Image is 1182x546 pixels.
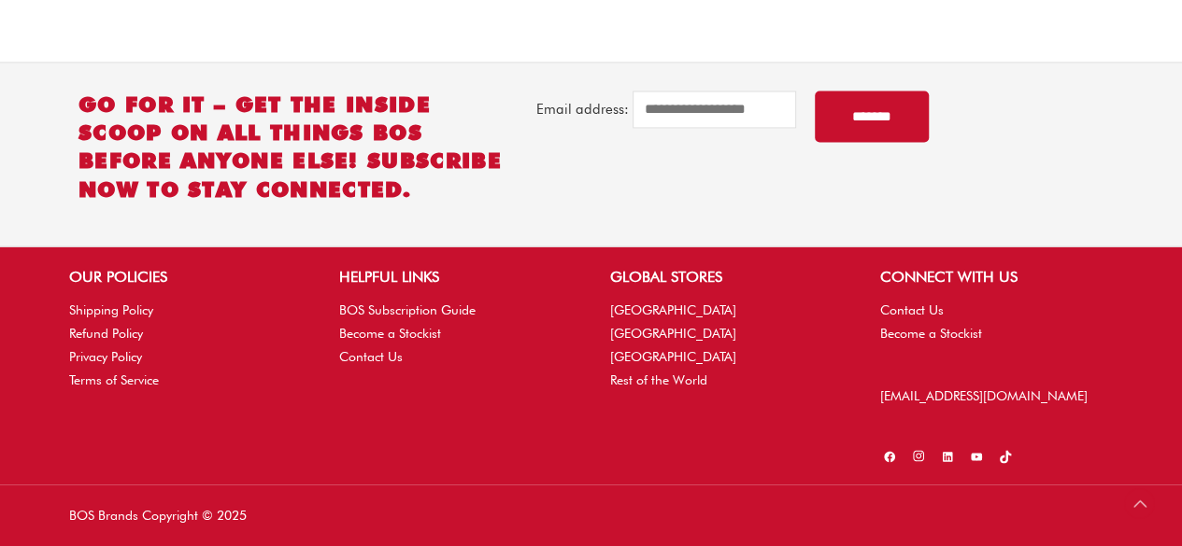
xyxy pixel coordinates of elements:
h2: CONNECT WITH US [880,265,1113,287]
a: Rest of the World [610,371,707,386]
a: Terms of Service [69,371,159,386]
a: [GEOGRAPHIC_DATA] [610,325,736,340]
h2: OUR POLICIES [69,265,302,287]
nav: CONNECT WITH US [880,298,1113,344]
nav: HELPFUL LINKS [339,298,572,369]
a: Become a Stockist [880,325,982,340]
a: Contact Us [339,348,403,363]
label: Email address: [536,100,629,117]
nav: GLOBAL STORES [610,298,843,392]
h2: GLOBAL STORES [610,265,843,287]
a: Contact Us [880,301,944,316]
a: [GEOGRAPHIC_DATA] [610,301,736,316]
a: Refund Policy [69,325,143,340]
h2: Go for it – get the inside scoop on all things BOS before anyone else! Subscribe now to stay conn... [78,91,518,203]
a: Shipping Policy [69,301,153,316]
a: [EMAIL_ADDRESS][DOMAIN_NAME] [880,387,1088,402]
a: Become a Stockist [339,325,441,340]
a: Privacy Policy [69,348,142,363]
a: BOS Subscription Guide [339,301,476,316]
div: BOS Brands Copyright © 2025 [50,503,591,527]
a: [GEOGRAPHIC_DATA] [610,348,736,363]
h2: HELPFUL LINKS [339,265,572,287]
nav: OUR POLICIES [69,298,302,392]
